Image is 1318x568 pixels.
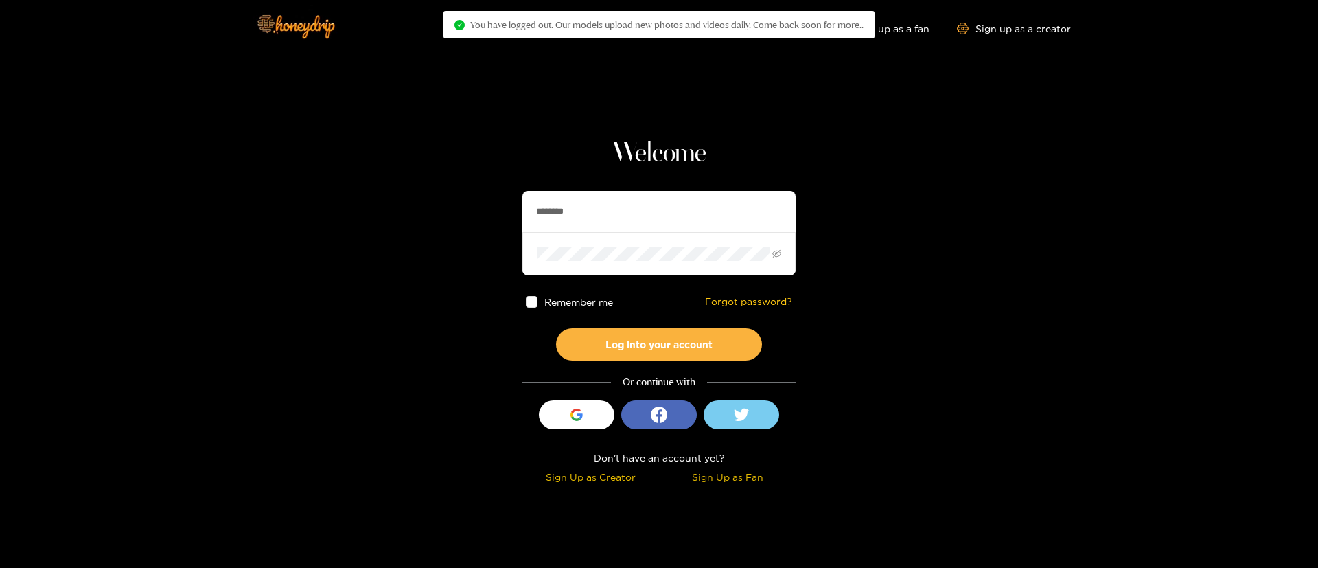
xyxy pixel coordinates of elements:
h1: Welcome [522,137,796,170]
span: eye-invisible [772,249,781,258]
div: Sign Up as Fan [662,469,792,485]
div: Sign Up as Creator [526,469,656,485]
a: Sign up as a creator [957,23,1071,34]
span: check-circle [454,20,465,30]
a: Forgot password? [705,296,792,308]
span: You have logged out. Our models upload new photos and videos daily. Come back soon for more.. [470,19,864,30]
a: Sign up as a fan [835,23,929,34]
span: Remember me [544,297,613,307]
div: Don't have an account yet? [522,450,796,466]
button: Log into your account [556,328,762,361]
div: Or continue with [522,374,796,390]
